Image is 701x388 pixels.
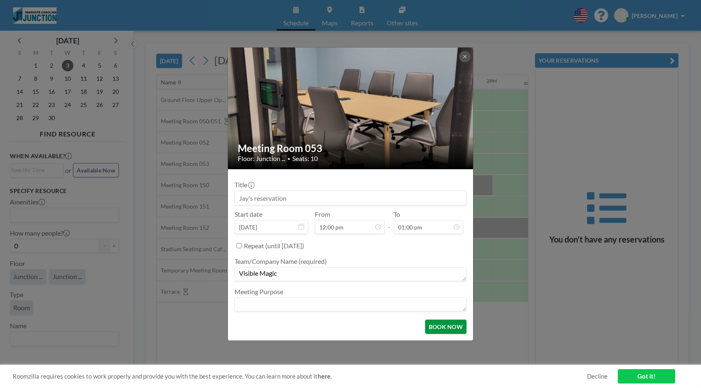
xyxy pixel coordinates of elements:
[234,288,283,296] label: Meeting Purpose
[618,369,675,383] a: Got it!
[287,156,290,162] span: •
[244,242,304,250] label: Repeat (until [DATE])
[587,372,608,380] a: Decline
[228,47,474,170] img: 537.jpg
[234,181,254,189] label: Title
[234,257,327,265] label: Team/Company Name (required)
[388,213,390,231] span: -
[238,154,285,163] span: Floor: Junction ...
[425,320,467,334] button: BOOK NOW
[234,210,262,218] label: Start date
[238,142,464,154] h2: Meeting Room 053
[315,210,330,218] label: From
[292,154,318,163] span: Seats: 10
[13,372,587,380] span: Roomzilla requires cookies to work properly and provide you with the best experience. You can lea...
[394,210,400,218] label: To
[235,191,466,205] input: Jay's reservation
[318,372,332,380] a: here.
